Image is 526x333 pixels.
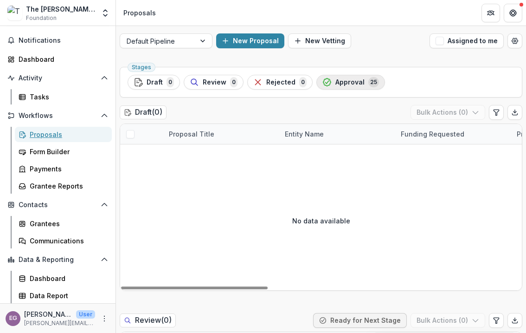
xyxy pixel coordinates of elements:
[216,33,284,48] button: New Proposal
[4,52,112,67] a: Dashboard
[504,4,522,22] button: Get Help
[128,75,180,90] button: Draft0
[266,78,295,86] span: Rejected
[30,219,104,229] div: Grantees
[99,4,112,22] button: Open entity switcher
[4,252,112,267] button: Open Data & Reporting
[430,33,504,48] button: Assigned to me
[30,130,104,139] div: Proposals
[30,274,104,283] div: Dashboard
[30,181,104,191] div: Grantee Reports
[30,147,104,157] div: Form Builder
[299,77,307,87] span: 0
[15,271,112,286] a: Dashboard
[230,77,237,87] span: 0
[163,124,279,144] div: Proposal Title
[15,233,112,248] a: Communications
[147,78,163,86] span: Draft
[507,313,522,328] button: Export table data
[120,105,167,119] h2: Draft ( 0 )
[4,197,112,212] button: Open Contacts
[15,178,112,194] a: Grantee Reports
[395,129,470,139] div: Funding Requested
[120,313,176,327] h2: Review ( 0 )
[19,74,97,82] span: Activity
[395,124,511,144] div: Funding Requested
[279,124,395,144] div: Entity Name
[489,313,504,328] button: Edit table settings
[26,14,57,22] span: Foundation
[19,54,104,64] div: Dashboard
[313,313,407,328] button: Ready for Next Stage
[76,310,95,319] p: User
[24,309,72,319] p: [PERSON_NAME]
[247,75,313,90] button: Rejected0
[411,105,485,120] button: Bulk Actions (0)
[99,313,110,324] button: More
[15,144,112,159] a: Form Builder
[288,33,351,48] button: New Vetting
[411,313,485,328] button: Bulk Actions (0)
[15,127,112,142] a: Proposals
[15,89,112,104] a: Tasks
[19,37,108,45] span: Notifications
[481,4,500,22] button: Partners
[7,6,22,20] img: The Chuck Lorre Family Foundation
[123,8,156,18] div: Proposals
[489,105,504,120] button: Edit table settings
[4,108,112,123] button: Open Workflows
[279,129,329,139] div: Entity Name
[120,6,160,20] nav: breadcrumb
[335,78,365,86] span: Approval
[15,216,112,231] a: Grantees
[24,319,95,327] p: [PERSON_NAME][EMAIL_ADDRESS][DOMAIN_NAME]
[132,64,151,71] span: Stages
[19,201,97,209] span: Contacts
[316,75,385,90] button: Approval25
[30,236,104,246] div: Communications
[30,92,104,102] div: Tasks
[203,78,226,86] span: Review
[15,161,112,176] a: Payments
[19,112,97,120] span: Workflows
[30,164,104,174] div: Payments
[26,4,95,14] div: The [PERSON_NAME] Family Foundation
[4,33,112,48] button: Notifications
[507,105,522,120] button: Export table data
[30,291,104,300] div: Data Report
[15,288,112,303] a: Data Report
[167,77,174,87] span: 0
[507,33,522,48] button: Open table manager
[163,129,220,139] div: Proposal Title
[184,75,244,90] button: Review0
[368,77,379,87] span: 25
[19,256,97,264] span: Data & Reporting
[292,216,350,226] p: No data available
[9,315,17,321] div: Eleanor Green
[4,71,112,85] button: Open Activity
